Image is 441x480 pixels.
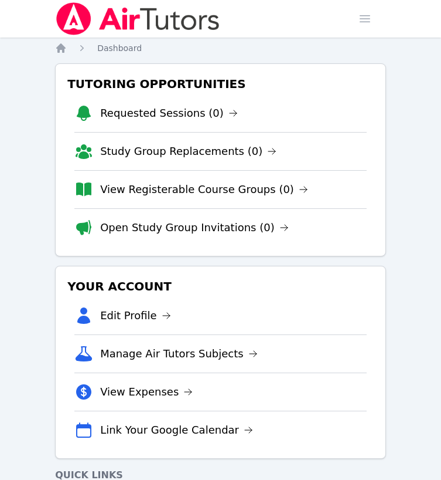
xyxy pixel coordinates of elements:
a: Manage Air Tutors Subjects [100,346,258,362]
span: Dashboard [97,43,142,53]
a: View Expenses [100,384,193,400]
a: Dashboard [97,42,142,54]
nav: Breadcrumb [55,42,386,54]
a: Edit Profile [100,307,171,324]
a: Study Group Replacements (0) [100,143,276,160]
a: View Registerable Course Groups (0) [100,181,308,198]
img: Air Tutors [55,2,221,35]
a: Open Study Group Invitations (0) [100,219,289,236]
a: Requested Sessions (0) [100,105,238,121]
h3: Tutoring Opportunities [65,73,376,94]
a: Link Your Google Calendar [100,422,253,438]
h3: Your Account [65,276,376,297]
